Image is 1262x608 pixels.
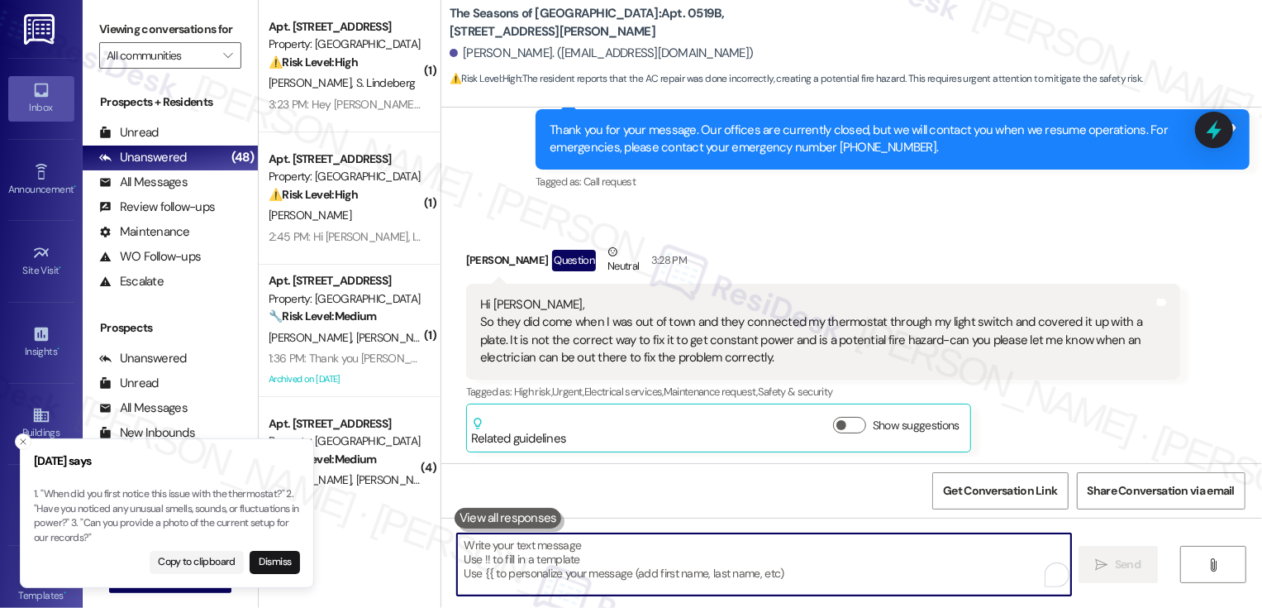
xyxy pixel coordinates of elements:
div: Apt. [STREET_ADDRESS] [269,415,421,433]
div: All Messages [99,174,188,191]
span: Send [1115,556,1141,573]
div: (48) [227,145,258,170]
div: Archived on [DATE] [267,369,423,390]
div: Hi [PERSON_NAME], So they did come when I was out of town and they connected my thermostat throug... [480,296,1154,367]
div: All Messages [99,400,188,417]
button: Get Conversation Link [932,472,1068,510]
a: Insights • [8,320,74,365]
strong: 🔧 Risk Level: Medium [269,452,376,467]
span: • [74,181,76,193]
label: Viewing conversations for [99,17,241,42]
div: Maintenance [99,223,190,241]
p: 1. "When did you first notice this issue with the thermostat?" 2. "Have you noticed any unusual s... [34,487,300,545]
div: WO Follow-ups [99,248,201,266]
div: Tagged as: [466,380,1180,404]
span: Get Conversation Link [943,482,1057,500]
div: Unread [99,375,159,392]
div: 1:36 PM: Thank you [PERSON_NAME]. It would be great to hear an action plan ASAP [269,351,665,366]
strong: ⚠️ Risk Level: High [269,187,358,202]
button: Dismiss [250,551,300,574]
span: [PERSON_NAME] [269,330,356,345]
a: Buildings [8,401,74,446]
span: Maintenance request , [664,385,758,399]
div: Apt. [STREET_ADDRESS] [269,272,421,290]
div: Escalate [99,273,164,290]
div: Unanswered [99,149,187,166]
span: Urgent , [552,385,583,399]
i:  [223,49,232,62]
strong: 🔧 Risk Level: Medium [269,309,376,323]
span: S. Lindeberg [355,75,415,90]
div: Question [552,250,596,270]
i:  [1207,558,1220,572]
span: Call request [583,175,636,189]
div: Unread [99,124,159,141]
div: Prospects + Residents [83,93,258,111]
div: Property: [GEOGRAPHIC_DATA] [269,433,421,450]
div: Apt. [STREET_ADDRESS] [269,151,421,168]
div: New Inbounds [99,424,195,442]
a: Inbox [8,76,74,121]
span: High risk , [514,385,553,399]
span: Safety & security [758,385,833,399]
div: Review follow-ups [99,199,215,216]
a: Site Visit • [8,239,74,284]
div: 3:28 PM [647,251,687,269]
div: [PERSON_NAME]. ([EMAIL_ADDRESS][DOMAIN_NAME]) [450,45,754,62]
i:  [1096,558,1108,572]
span: • [60,262,62,274]
span: [PERSON_NAME] [355,472,438,487]
button: Close toast [15,433,31,450]
strong: ⚠️ Risk Level: High [450,72,521,85]
strong: ⚠️ Risk Level: High [269,55,358,69]
span: Share Conversation via email [1088,482,1235,500]
h3: [DATE] says [34,452,300,470]
span: Electrical services , [584,385,664,399]
button: Copy to clipboard [150,551,245,574]
div: Property: [GEOGRAPHIC_DATA] [269,168,421,185]
input: All communities [107,42,215,69]
div: Apt. [STREET_ADDRESS] [269,18,421,36]
div: [PERSON_NAME] [466,243,1180,284]
button: Send [1079,546,1159,583]
span: [PERSON_NAME] [355,330,438,345]
span: [PERSON_NAME] [269,75,356,90]
div: Prospects [83,319,258,337]
span: • [64,587,66,599]
span: : The resident reports that the AC repair was done incorrectly, creating a potential fire hazard.... [450,70,1143,88]
div: Related guidelines [471,417,567,448]
div: Property: [GEOGRAPHIC_DATA] [269,36,421,53]
span: [PERSON_NAME] [269,208,351,223]
div: Property: [GEOGRAPHIC_DATA] [269,290,421,308]
a: Leads [8,483,74,528]
span: • [57,343,60,355]
div: Tagged as: [536,170,1250,194]
div: Unanswered [99,350,187,367]
textarea: To enrich screen reader interactions, please activate Accessibility in Grammarly extension settings [457,534,1071,596]
b: The Seasons of [GEOGRAPHIC_DATA]: Apt. 0519B, [STREET_ADDRESS][PERSON_NAME] [450,5,780,41]
div: Thank you for your message. Our offices are currently closed, but we will contact you when we res... [550,122,1223,157]
button: Share Conversation via email [1077,472,1245,510]
div: Neutral [604,243,642,278]
label: Show suggestions [873,417,960,434]
img: ResiDesk Logo [24,14,58,45]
